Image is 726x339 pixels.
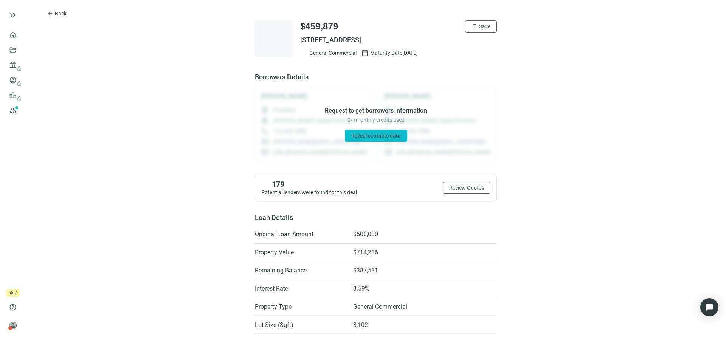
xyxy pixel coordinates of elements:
[255,73,497,82] span: Borrowers Details
[255,303,346,311] span: Property Type
[345,130,407,142] button: Reveal contacts data
[353,321,368,329] span: 8,102
[351,133,401,139] span: Reveal contacts data
[9,303,17,311] span: help
[300,36,497,45] span: [STREET_ADDRESS]
[14,289,17,297] span: 7
[449,185,484,191] span: Review Quotes
[309,49,357,57] span: General Commercial
[9,322,17,329] span: person
[353,249,378,256] span: $714,286
[255,231,346,238] span: Original Loan Amount
[353,285,369,293] span: 3.59%
[300,20,338,33] span: $459,879
[353,267,378,274] span: $387,581
[41,8,73,20] button: arrow_backBack
[255,267,346,274] span: Remaining Balance
[255,321,346,329] span: Lot Size (Sqft)
[700,298,718,316] div: Open Intercom Messenger
[353,231,378,238] span: $500,000
[443,182,490,194] button: Review Quotes
[370,49,418,57] span: Maturity Date [DATE]
[272,180,284,189] span: 179
[353,303,407,311] span: General Commercial
[47,11,53,17] span: arrow_back
[9,291,14,295] span: crown
[347,116,405,124] span: 0 / 7 monthly credits used
[255,285,346,293] span: Interest Rate
[8,11,17,20] button: keyboard_double_arrow_right
[325,107,427,115] span: Request to get borrowers information
[361,49,369,57] span: calendar_today
[465,20,497,33] button: bookmarkSave
[255,214,293,221] span: Loan Details
[479,23,490,29] span: Save
[55,11,67,17] span: Back
[255,249,346,256] span: Property Value
[261,189,357,195] span: Potential lenders were found for this deal
[472,23,478,29] span: bookmark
